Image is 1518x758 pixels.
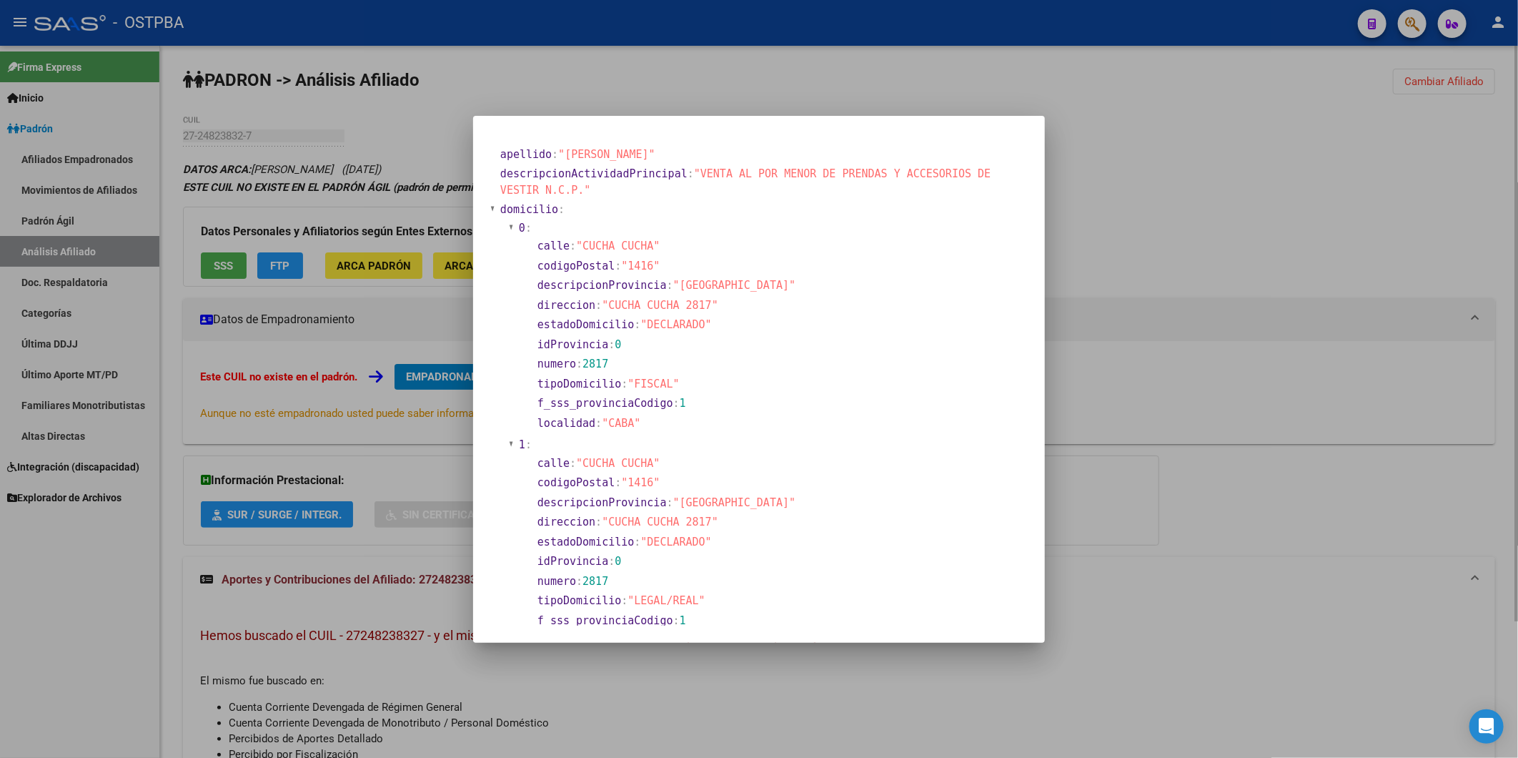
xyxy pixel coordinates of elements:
span: 2817 [582,358,608,370]
span: codigoPostal [537,476,615,489]
span: "VENTA AL POR MENOR DE PRENDAS Y ACCESORIOS DE VESTIR N.C.P." [500,167,991,197]
span: "DECLARADO" [641,536,712,548]
span: "DECLARADO" [641,318,712,331]
span: codigoPostal [537,260,615,272]
span: 0 [519,222,525,235]
span: "CUCHA CUCHA 2817" [602,516,718,528]
span: "CUCHA CUCHA" [576,240,660,252]
span: : [525,438,532,451]
span: "FISCAL" [627,378,679,390]
span: descripcionProvincia [537,279,667,292]
span: : [667,496,673,509]
span: numero [537,575,576,588]
span: : [615,260,621,272]
span: tipoDomicilio [537,378,621,390]
span: calle [537,457,570,470]
span: "1416" [621,476,660,489]
span: tipoDomicilio [537,594,621,607]
span: "1416" [621,260,660,272]
span: : [595,516,602,528]
span: : [525,222,532,235]
span: : [576,358,582,370]
span: "CUCHA CUCHA" [576,457,660,470]
span: : [595,299,602,312]
span: : [673,614,680,627]
span: idProvincia [537,555,608,568]
span: 0 [615,555,621,568]
span: : [667,279,673,292]
span: direccion [537,516,595,528]
span: direccion [537,299,595,312]
span: : [552,148,558,161]
span: descripcionProvincia [537,496,667,509]
span: "[GEOGRAPHIC_DATA]" [673,279,796,292]
span: localidad [537,417,595,430]
span: : [576,575,582,588]
span: domicilio [500,203,558,216]
span: apellido [500,148,552,161]
span: "CUCHA CUCHA 2817" [602,299,718,312]
span: : [634,318,640,331]
span: : [570,457,576,470]
span: "[PERSON_NAME]" [558,148,655,161]
span: "LEGAL/REAL" [627,594,705,607]
span: : [608,338,615,351]
span: : [558,203,565,216]
span: calle [537,240,570,252]
span: : [673,397,680,410]
span: estadoDomicilio [537,536,634,548]
span: : [634,536,640,548]
span: "[GEOGRAPHIC_DATA]" [673,496,796,509]
span: : [595,417,602,430]
span: 1 [680,397,686,410]
span: numero [537,358,576,370]
span: 0 [615,338,621,351]
span: "CABA" [602,417,640,430]
span: idProvincia [537,338,608,351]
span: 1 [519,438,525,451]
span: 2817 [582,575,608,588]
span: : [688,167,694,180]
span: : [621,594,627,607]
div: Open Intercom Messenger [1469,709,1504,744]
span: : [570,240,576,252]
span: f_sss_provinciaCodigo [537,614,673,627]
span: : [621,378,627,390]
span: : [615,476,621,489]
span: estadoDomicilio [537,318,634,331]
span: f_sss_provinciaCodigo [537,397,673,410]
span: 1 [680,614,686,627]
span: : [608,555,615,568]
span: descripcionActividadPrincipal [500,167,688,180]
